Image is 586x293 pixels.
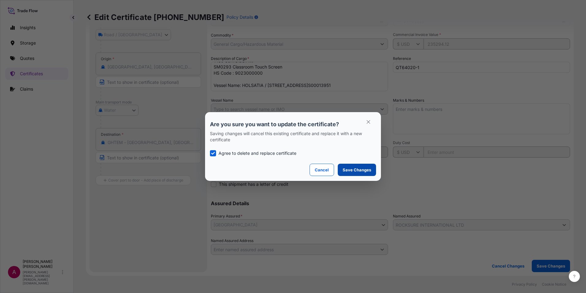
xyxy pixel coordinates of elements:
p: Saving changes will cancel this existing certificate and replace it with a new certificate [210,131,376,143]
p: Cancel [315,167,329,173]
p: Agree to delete and replace certificate [219,150,296,156]
button: Cancel [310,164,334,176]
button: Save Changes [338,164,376,176]
p: Are you sure you want to update the certificate? [210,121,376,128]
p: Save Changes [343,167,371,173]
